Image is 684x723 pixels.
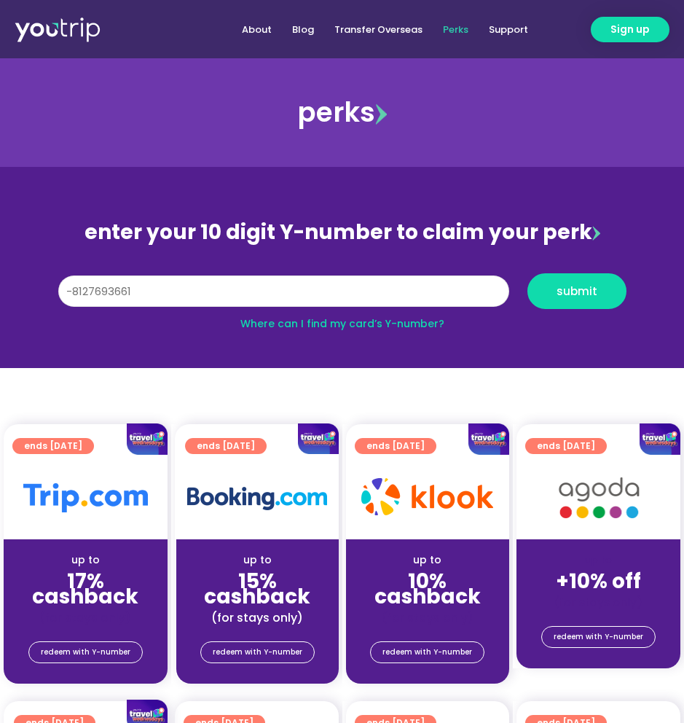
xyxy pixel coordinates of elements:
[188,552,327,568] div: up to
[358,610,498,625] div: (for stays only)
[282,16,324,43] a: Blog
[58,273,626,320] form: Y Number
[527,273,626,309] button: submit
[382,642,472,663] span: redeem with Y-number
[28,641,143,663] a: redeem with Y-number
[324,16,433,43] a: Transfer Overseas
[557,286,597,297] span: submit
[232,16,282,43] a: About
[58,275,509,308] input: 10 digit Y-number (e.g. 8123456789)
[358,552,498,568] div: up to
[41,642,130,663] span: redeem with Y-number
[479,16,538,43] a: Support
[240,316,444,331] a: Where can I find my card’s Y-number?
[51,214,634,251] div: enter your 10 digit Y-number to claim your perk
[591,17,669,42] a: Sign up
[374,567,481,611] strong: 10% cashback
[32,567,138,611] strong: 17% cashback
[610,22,650,37] span: Sign up
[433,16,479,43] a: Perks
[370,641,484,663] a: redeem with Y-number
[528,595,669,610] div: (for stays only)
[204,567,310,611] strong: 15% cashback
[213,642,302,663] span: redeem with Y-number
[15,552,156,568] div: up to
[15,610,156,625] div: (for stays only)
[556,567,641,595] strong: +10% off
[188,610,327,625] div: (for stays only)
[585,552,612,567] span: up to
[554,627,643,647] span: redeem with Y-number
[200,641,315,663] a: redeem with Y-number
[146,16,538,43] nav: Menu
[541,626,656,648] a: redeem with Y-number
